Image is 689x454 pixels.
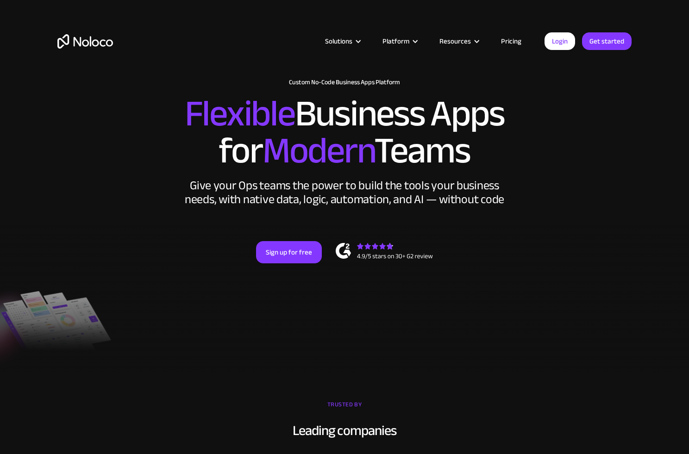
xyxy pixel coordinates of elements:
a: Sign up for free [256,241,322,263]
a: Login [545,32,575,50]
div: Give your Ops teams the power to build the tools your business needs, with native data, logic, au... [182,179,507,206]
div: Solutions [313,35,371,47]
div: Platform [371,35,428,47]
a: Pricing [489,35,533,47]
div: Resources [428,35,489,47]
div: Platform [382,35,409,47]
a: Get started [582,32,632,50]
span: Flexible [185,79,295,148]
div: Resources [439,35,471,47]
a: home [57,34,113,49]
div: Solutions [325,35,352,47]
span: Modern [263,116,374,185]
h2: Business Apps for Teams [57,95,632,169]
